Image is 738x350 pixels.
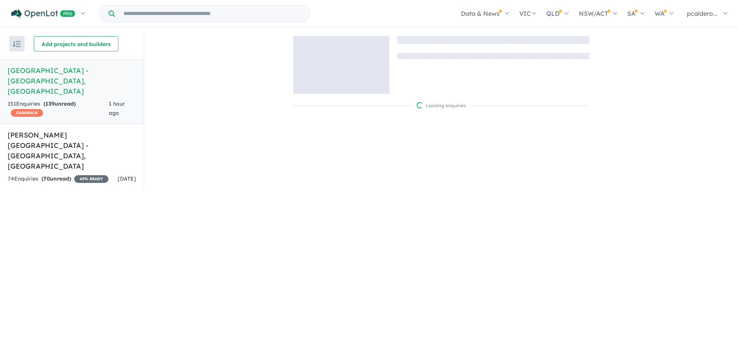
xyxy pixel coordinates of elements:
button: Add projects and builders [34,36,118,51]
span: 139 [45,100,55,107]
div: 74 Enquir ies [8,174,108,184]
span: 1 hour ago [109,100,125,116]
span: pcaldero... [687,10,718,17]
span: 45 % READY [74,175,108,183]
div: 151 Enquir ies [8,100,109,118]
img: Openlot PRO Logo White [11,9,75,19]
strong: ( unread) [42,175,71,182]
span: [DATE] [118,175,136,182]
h5: [GEOGRAPHIC_DATA] - [GEOGRAPHIC_DATA] , [GEOGRAPHIC_DATA] [8,65,136,96]
span: 70 [43,175,50,182]
h5: [PERSON_NAME][GEOGRAPHIC_DATA] - [GEOGRAPHIC_DATA] , [GEOGRAPHIC_DATA] [8,130,136,171]
span: CASHBACK [11,109,43,117]
div: Loading enquiries [417,102,466,109]
input: Try estate name, suburb, builder or developer [116,5,308,22]
img: sort.svg [13,41,21,47]
strong: ( unread) [43,100,76,107]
